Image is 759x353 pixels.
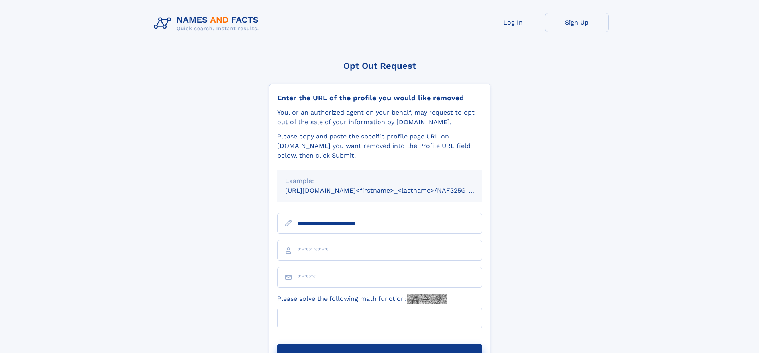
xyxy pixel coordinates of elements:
div: Example: [285,176,474,186]
div: You, or an authorized agent on your behalf, may request to opt-out of the sale of your informatio... [277,108,482,127]
div: Enter the URL of the profile you would like removed [277,94,482,102]
img: Logo Names and Facts [151,13,265,34]
a: Sign Up [545,13,609,32]
div: Please copy and paste the specific profile page URL on [DOMAIN_NAME] you want removed into the Pr... [277,132,482,160]
small: [URL][DOMAIN_NAME]<firstname>_<lastname>/NAF325G-xxxxxxxx [285,187,497,194]
a: Log In [481,13,545,32]
div: Opt Out Request [269,61,490,71]
label: Please solve the following math function: [277,294,447,304]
